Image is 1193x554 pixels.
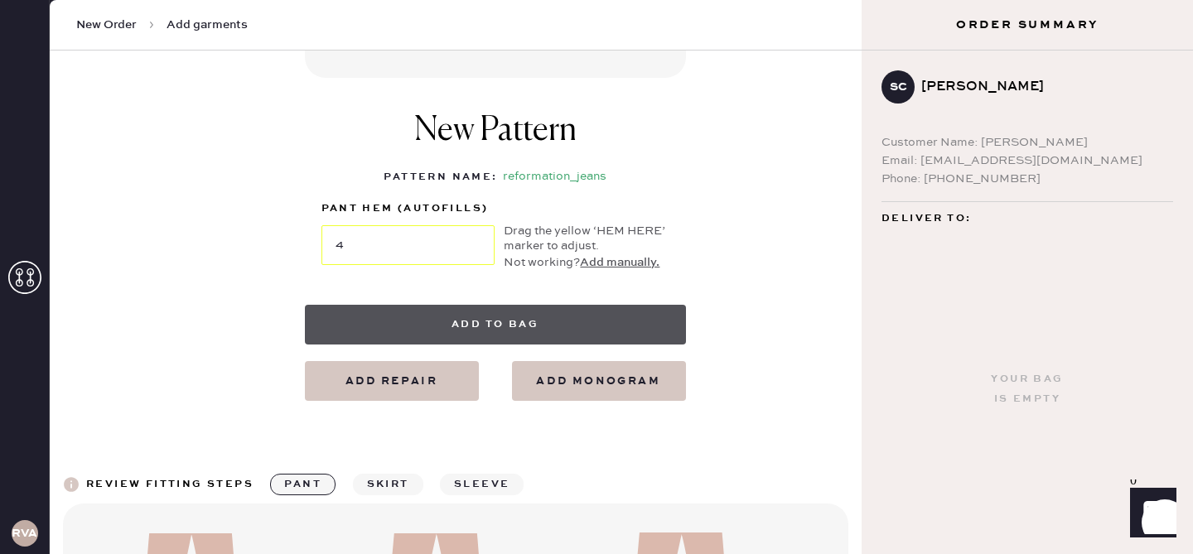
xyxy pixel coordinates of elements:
div: reformation_jeans [503,167,606,187]
div: Review fitting steps [86,475,254,494]
div: Email: [EMAIL_ADDRESS][DOMAIN_NAME] [881,152,1173,170]
button: Add to bag [305,305,686,344]
button: Add manually. [580,253,659,272]
button: sleeve [440,474,524,495]
button: Add repair [305,361,479,401]
div: Customer Name: [PERSON_NAME] [881,133,1173,152]
span: Deliver to: [881,209,971,229]
h3: SC [890,81,907,93]
span: Add garments [167,17,248,33]
button: pant [270,474,336,495]
button: skirt [353,474,423,495]
button: add monogram [512,361,686,401]
div: Pattern Name : [384,167,497,187]
h3: Order Summary [862,17,1193,33]
span: New Order [76,17,137,33]
label: pant hem (autofills) [321,199,495,219]
input: Move the yellow marker! [321,225,495,265]
div: Phone: [PHONE_NUMBER] [881,170,1173,188]
div: Your bag is empty [991,369,1063,409]
div: [PERSON_NAME] [921,77,1160,97]
div: Not working? [504,253,669,272]
iframe: Front Chat [1114,479,1186,551]
h3: RVA [12,528,37,539]
div: Drag the yellow ‘HEM HERE’ marker to adjust. [504,224,669,253]
h1: New Pattern [414,111,577,167]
